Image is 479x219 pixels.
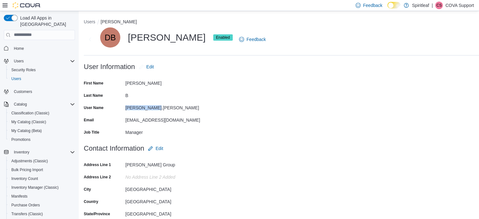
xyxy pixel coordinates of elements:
input: Dark Mode [387,2,401,9]
a: Manifests [9,193,30,200]
button: Inventory Count [6,174,77,183]
span: Load All Apps in [GEOGRAPHIC_DATA] [18,15,75,27]
span: Edit [146,64,154,70]
label: First Name [84,81,103,86]
button: Inventory Manager (Classic) [6,183,77,192]
span: Users [14,59,24,64]
button: Customers [1,87,77,96]
button: [PERSON_NAME] [101,19,137,24]
span: My Catalog (Beta) [9,127,75,135]
span: Purchase Orders [9,201,75,209]
img: Cova [13,2,41,9]
a: My Catalog (Classic) [9,118,49,126]
label: State/Province [84,211,110,216]
span: Transfers (Classic) [11,211,43,216]
a: Home [11,45,26,52]
span: Inventory [14,150,29,155]
button: Classification (Classic) [6,109,77,118]
button: Users [11,57,26,65]
span: Users [11,57,75,65]
span: Feedback [247,36,266,43]
label: Country [84,199,98,204]
button: Adjustments (Classic) [6,157,77,165]
span: Security Roles [11,67,36,72]
div: COVA Support [435,2,443,9]
span: Enabled [213,34,233,41]
span: Feedback [363,2,382,9]
button: Edit [136,61,157,73]
span: Security Roles [9,66,75,74]
button: Security Roles [6,66,77,74]
button: Catalog [1,100,77,109]
span: Inventory Count [11,176,38,181]
span: Classification (Classic) [11,111,49,116]
button: Users [6,74,77,83]
button: Inventory [11,148,32,156]
button: Promotions [6,135,77,144]
span: Manifests [11,194,27,199]
span: DB [105,27,116,48]
label: Last Name [84,93,103,98]
span: Transfers (Classic) [9,210,75,218]
div: [PERSON_NAME] Group [125,160,210,167]
a: My Catalog (Beta) [9,127,44,135]
a: Bulk Pricing Import [9,166,46,174]
span: Customers [11,88,75,95]
div: [GEOGRAPHIC_DATA] [125,197,210,204]
span: Inventory Manager (Classic) [11,185,59,190]
p: COVA Support [445,2,474,9]
span: Bulk Pricing Import [11,167,43,172]
span: Promotions [11,137,31,142]
span: CS [436,2,442,9]
label: Address Line 1 [84,162,111,167]
span: Classification (Classic) [9,109,75,117]
button: Transfers (Classic) [6,210,77,218]
p: | [432,2,433,9]
button: Manifests [6,192,77,201]
div: [PERSON_NAME] [125,78,210,86]
button: My Catalog (Classic) [6,118,77,126]
button: Bulk Pricing Import [6,165,77,174]
button: Home [1,44,77,53]
a: Inventory Manager (Classic) [9,184,61,191]
div: [EMAIL_ADDRESS][DOMAIN_NAME] [125,115,210,123]
h3: Contact Information [84,145,144,152]
span: Adjustments (Classic) [11,158,48,164]
button: Catalog [11,101,29,108]
a: Promotions [9,136,33,143]
button: Users [1,57,77,66]
span: Customers [14,89,32,94]
a: Classification (Classic) [9,109,52,117]
a: Adjustments (Classic) [9,157,50,165]
span: Inventory Count [9,175,75,182]
span: Catalog [14,102,27,107]
label: User Name [84,105,104,110]
span: Edit [156,145,163,152]
a: Customers [11,88,35,95]
span: My Catalog (Classic) [9,118,75,126]
span: My Catalog (Beta) [11,128,42,133]
div: Dalton B [100,27,120,48]
p: Spiritleaf [412,2,429,9]
button: Users [84,19,95,24]
div: B [125,90,210,98]
button: My Catalog (Beta) [6,126,77,135]
span: Home [11,44,75,52]
a: Transfers (Classic) [9,210,45,218]
a: Users [9,75,24,83]
div: [GEOGRAPHIC_DATA] [125,184,210,192]
div: [GEOGRAPHIC_DATA] [125,209,210,216]
div: Manager [125,127,210,135]
span: Users [9,75,75,83]
label: Address Line 2 [84,175,111,180]
span: Enabled [216,35,230,40]
span: Promotions [9,136,75,143]
span: Adjustments (Classic) [9,157,75,165]
a: Purchase Orders [9,201,43,209]
label: Job Title [84,130,99,135]
span: Bulk Pricing Import [9,166,75,174]
button: Next [84,33,96,46]
button: Inventory [1,148,77,157]
div: No Address Line 2 added [125,172,210,180]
